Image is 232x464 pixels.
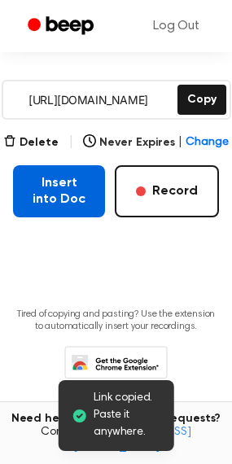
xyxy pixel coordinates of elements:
p: Tired of copying and pasting? Use the extension to automatically insert your recordings. [13,309,219,333]
a: Log Out [137,7,216,46]
button: Delete [3,134,59,151]
span: Link copied. Paste it anywhere. [94,390,161,441]
a: [EMAIL_ADDRESS][DOMAIN_NAME] [73,427,191,453]
a: Beep [16,11,108,42]
button: Record [115,165,219,217]
button: Copy [177,85,226,115]
span: | [178,134,182,151]
span: Change [186,134,229,151]
button: Insert into Doc [13,165,105,217]
span: Contact us [10,426,222,454]
button: Never Expires|Change [83,134,229,151]
span: | [68,133,74,152]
